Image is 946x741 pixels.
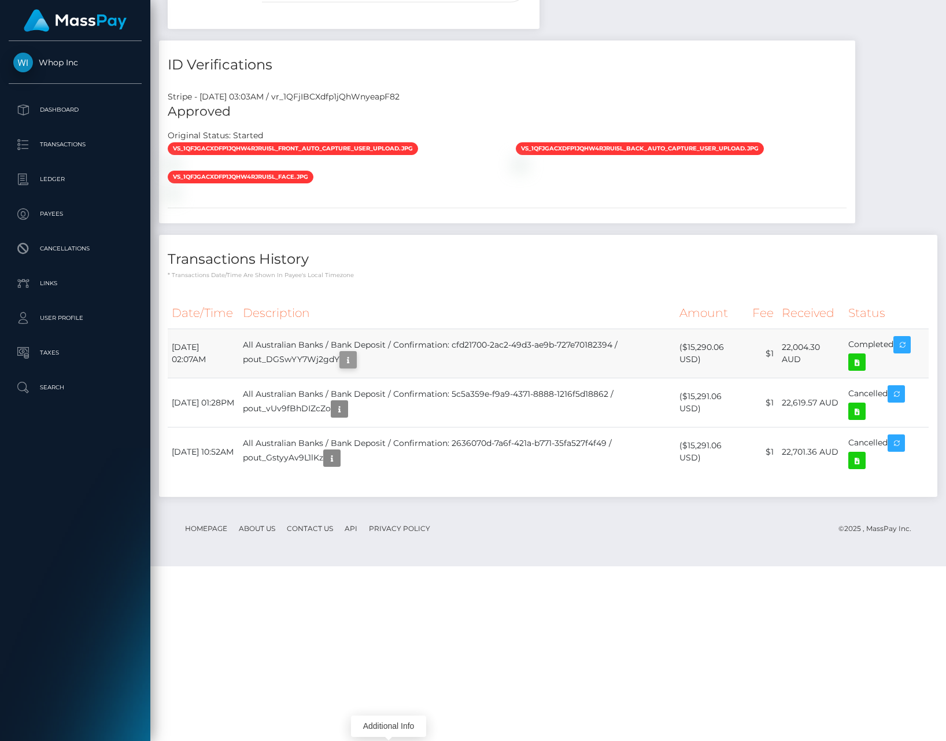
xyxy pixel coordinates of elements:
p: Cancellations [13,240,137,257]
a: Search [9,373,142,402]
th: Description [239,297,675,329]
td: $1 [748,329,778,378]
td: 22,619.57 AUD [778,378,844,427]
a: Homepage [180,519,232,537]
a: About Us [234,519,280,537]
th: Fee [748,297,778,329]
a: Ledger [9,165,142,194]
a: API [340,519,362,537]
span: vs_1QFjGACXdfp1jQhW4Rjrui5l_back_auto_capture_user_upload.jpg [516,142,764,155]
p: Taxes [13,344,137,362]
p: Dashboard [13,101,137,119]
th: Date/Time [168,297,239,329]
p: Transactions [13,136,137,153]
img: MassPay Logo [24,9,127,32]
a: Transactions [9,130,142,159]
img: Whop Inc [13,53,33,72]
td: Completed [844,329,929,378]
a: Privacy Policy [364,519,435,537]
h5: Approved [168,103,847,121]
span: vs_1QFjGACXdfp1jQhW4Rjrui5l_face.jpg [168,171,313,183]
td: All Australian Banks / Bank Deposit / Confirmation: cfd21700-2ac2-49d3-ae9b-727e70182394 / pout_D... [239,329,675,378]
td: 22,004.30 AUD [778,329,844,378]
a: Cancellations [9,234,142,263]
p: Payees [13,205,137,223]
span: vs_1QFjGACXdfp1jQhW4Rjrui5l_front_auto_capture_user_upload.jpg [168,142,418,155]
td: Cancelled [844,378,929,427]
h4: ID Verifications [168,55,847,75]
h4: Transactions History [168,249,929,270]
img: vr_1QFjIBCXdfp1jQhWnyeapF82file_1QFjHeCXdfp1jQhWkmguTM7z [516,160,525,169]
p: * Transactions date/time are shown in payee's local timezone [168,271,929,279]
div: © 2025 , MassPay Inc. [838,522,920,535]
td: $1 [748,378,778,427]
td: ($15,291.06 USD) [675,427,749,477]
td: $1 [748,427,778,477]
td: 22,701.36 AUD [778,427,844,477]
td: [DATE] 10:52AM [168,427,239,477]
td: All Australian Banks / Bank Deposit / Confirmation: 5c5a359e-f9a9-4371-8888-1216f5d18862 / pout_v... [239,378,675,427]
div: Stripe - [DATE] 03:03AM / vr_1QFjIBCXdfp1jQhWnyeapF82 [159,91,855,103]
img: vr_1QFjIBCXdfp1jQhWnyeapF82file_1QFjI3CXdfp1jQhW25juWmDI [168,188,177,197]
a: Taxes [9,338,142,367]
h7: Original Status: Started [168,130,263,141]
td: [DATE] 02:07AM [168,329,239,378]
img: vr_1QFjIBCXdfp1jQhWnyeapF82file_1QFjHKCXdfp1jQhWwYhl0DLx [168,160,177,169]
th: Status [844,297,929,329]
span: Whop Inc [9,57,142,68]
td: ($15,290.06 USD) [675,329,749,378]
p: Search [13,379,137,396]
a: Dashboard [9,95,142,124]
a: Contact Us [282,519,338,537]
td: All Australian Banks / Bank Deposit / Confirmation: 2636070d-7a6f-421a-b771-35fa527f4f49 / pout_G... [239,427,675,477]
td: ($15,291.06 USD) [675,378,749,427]
td: [DATE] 01:28PM [168,378,239,427]
a: Links [9,269,142,298]
p: Ledger [13,171,137,188]
th: Received [778,297,844,329]
div: Additional Info [351,716,426,737]
td: Cancelled [844,427,929,477]
p: Links [13,275,137,292]
th: Amount [675,297,749,329]
p: User Profile [13,309,137,327]
a: Payees [9,200,142,228]
a: User Profile [9,304,142,333]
